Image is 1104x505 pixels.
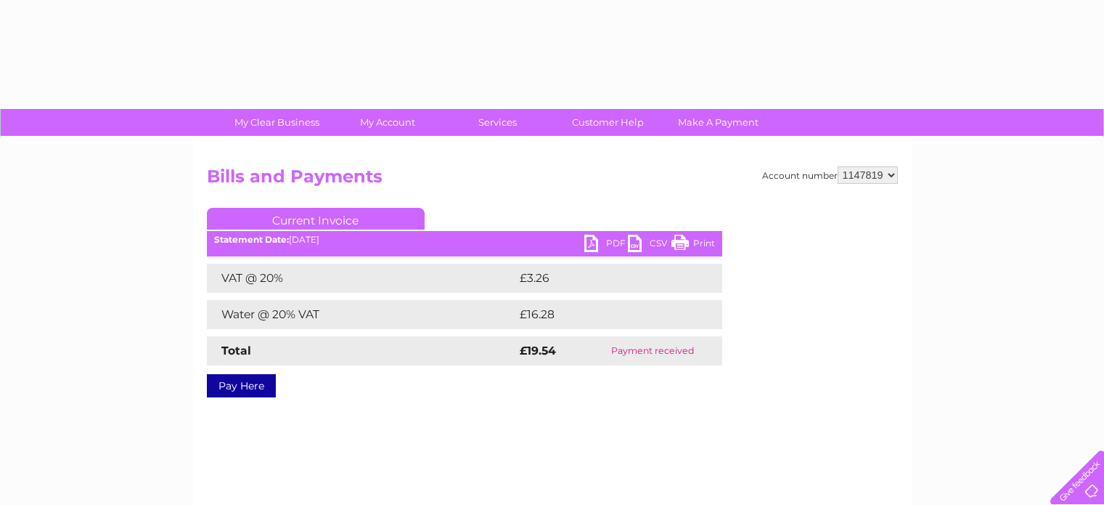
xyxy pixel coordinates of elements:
[516,264,688,293] td: £3.26
[207,208,425,230] a: Current Invoice
[438,109,557,136] a: Services
[207,235,722,245] div: [DATE]
[762,166,898,184] div: Account number
[516,300,692,329] td: £16.28
[207,166,898,194] h2: Bills and Payments
[628,235,671,256] a: CSV
[583,336,721,365] td: Payment received
[217,109,337,136] a: My Clear Business
[207,374,276,397] a: Pay Here
[671,235,715,256] a: Print
[584,235,628,256] a: PDF
[327,109,447,136] a: My Account
[221,344,251,357] strong: Total
[207,300,516,329] td: Water @ 20% VAT
[658,109,778,136] a: Make A Payment
[207,264,516,293] td: VAT @ 20%
[548,109,668,136] a: Customer Help
[214,234,289,245] b: Statement Date:
[520,344,556,357] strong: £19.54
